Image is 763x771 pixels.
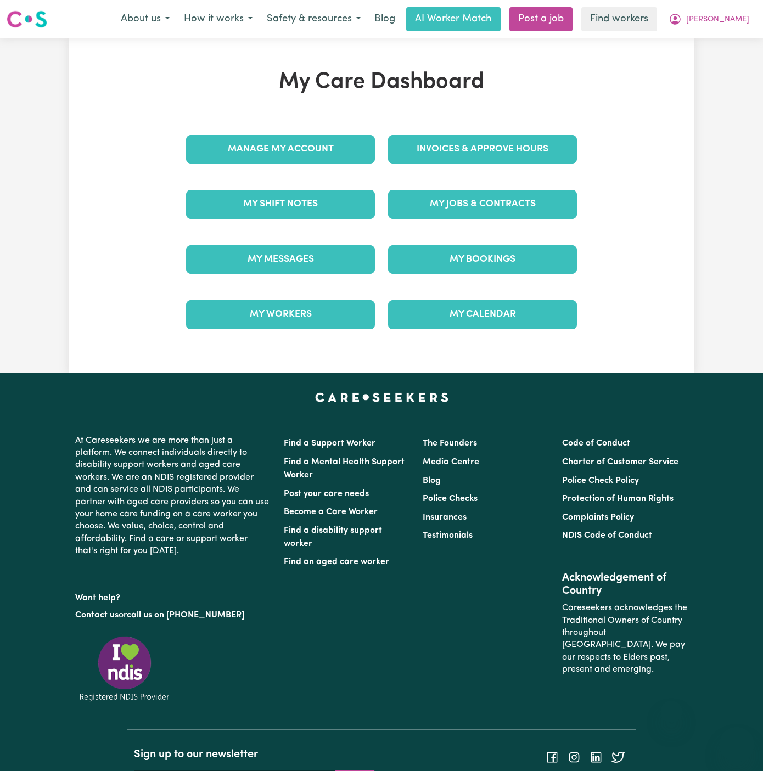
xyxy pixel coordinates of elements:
a: Post your care needs [284,489,369,498]
h2: Sign up to our newsletter [134,748,375,761]
a: Follow Careseekers on Twitter [611,753,625,762]
img: Registered NDIS provider [75,634,174,703]
a: The Founders [423,439,477,448]
a: Police Check Policy [562,476,639,485]
a: Insurances [423,513,467,522]
a: Find workers [581,7,657,31]
p: At Careseekers we are more than just a platform. We connect individuals directly to disability su... [75,430,271,562]
a: Manage My Account [186,135,375,164]
a: Post a job [509,7,573,31]
a: Media Centre [423,458,479,466]
a: Find an aged care worker [284,558,389,566]
a: My Calendar [388,300,577,329]
a: My Shift Notes [186,190,375,218]
button: Safety & resources [260,8,368,31]
a: My Workers [186,300,375,329]
a: NDIS Code of Conduct [562,531,652,540]
a: Find a Mental Health Support Worker [284,458,405,480]
a: call us on [PHONE_NUMBER] [127,611,244,620]
a: Find a Support Worker [284,439,375,448]
button: My Account [661,8,756,31]
p: Want help? [75,588,271,604]
a: My Jobs & Contracts [388,190,577,218]
a: Complaints Policy [562,513,634,522]
a: My Bookings [388,245,577,274]
button: About us [114,8,177,31]
h2: Acknowledgement of Country [562,571,688,598]
a: Code of Conduct [562,439,630,448]
p: or [75,605,271,626]
a: Find a disability support worker [284,526,382,548]
a: Protection of Human Rights [562,494,674,503]
a: AI Worker Match [406,7,501,31]
a: Careseekers logo [7,7,47,32]
a: Careseekers home page [315,393,448,402]
iframe: Close message [660,701,682,723]
a: Testimonials [423,531,473,540]
a: Follow Careseekers on LinkedIn [590,753,603,762]
iframe: Button to launch messaging window [719,727,754,762]
span: [PERSON_NAME] [686,14,749,26]
h1: My Care Dashboard [179,69,584,95]
button: How it works [177,8,260,31]
img: Careseekers logo [7,9,47,29]
a: Follow Careseekers on Instagram [568,753,581,762]
a: Charter of Customer Service [562,458,678,466]
a: Invoices & Approve Hours [388,135,577,164]
a: Blog [423,476,441,485]
p: Careseekers acknowledges the Traditional Owners of Country throughout [GEOGRAPHIC_DATA]. We pay o... [562,598,688,680]
a: My Messages [186,245,375,274]
a: Blog [368,7,402,31]
a: Follow Careseekers on Facebook [546,753,559,762]
a: Become a Care Worker [284,508,378,516]
a: Contact us [75,611,119,620]
a: Police Checks [423,494,478,503]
